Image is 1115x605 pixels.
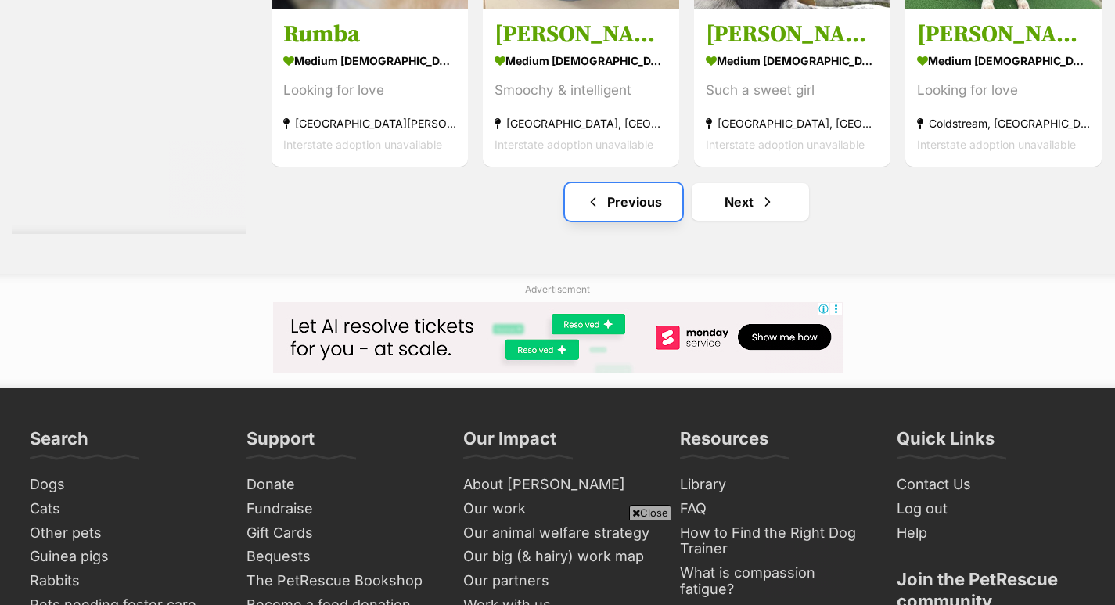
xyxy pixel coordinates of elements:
[680,427,768,459] h3: Resources
[23,569,225,593] a: Rabbits
[917,139,1076,152] span: Interstate adoption unavailable
[917,50,1090,73] strong: medium [DEMOGRAPHIC_DATA] Dog
[890,473,1092,497] a: Contact Us
[240,521,441,546] a: Gift Cards
[273,527,843,597] iframe: Advertisement
[747,1,757,12] img: adc.png
[890,497,1092,521] a: Log out
[270,183,1103,221] nav: Pagination
[463,427,556,459] h3: Our Impact
[495,50,667,73] strong: medium [DEMOGRAPHIC_DATA] Dog
[706,50,879,73] strong: medium [DEMOGRAPHIC_DATA] Dog
[917,20,1090,50] h3: [PERSON_NAME]
[629,505,671,520] span: Close
[706,139,865,152] span: Interstate adoption unavailable
[240,569,441,593] a: The PetRescue Bookshop
[23,473,225,497] a: Dogs
[706,113,879,135] strong: [GEOGRAPHIC_DATA], [GEOGRAPHIC_DATA]
[457,497,658,521] a: Our work
[283,81,456,102] div: Looking for love
[457,473,658,497] a: About [PERSON_NAME]
[23,497,225,521] a: Cats
[890,521,1092,546] a: Help
[283,50,456,73] strong: medium [DEMOGRAPHIC_DATA] Dog
[273,302,843,373] iframe: Advertisement
[692,183,809,221] a: Next page
[23,545,225,569] a: Guinea pigs
[495,113,667,135] strong: [GEOGRAPHIC_DATA], [GEOGRAPHIC_DATA]
[272,9,468,167] a: Rumba medium [DEMOGRAPHIC_DATA] Dog Looking for love [GEOGRAPHIC_DATA][PERSON_NAME][GEOGRAPHIC_DA...
[495,20,667,50] h3: [PERSON_NAME]
[283,139,442,152] span: Interstate adoption unavailable
[495,81,667,102] div: Smoochy & intelligent
[495,139,653,152] span: Interstate adoption unavailable
[897,427,995,459] h3: Quick Links
[240,497,441,521] a: Fundraise
[565,183,682,221] a: Previous page
[283,113,456,135] strong: [GEOGRAPHIC_DATA][PERSON_NAME][GEOGRAPHIC_DATA]
[23,521,225,546] a: Other pets
[905,9,1102,167] a: [PERSON_NAME] medium [DEMOGRAPHIC_DATA] Dog Looking for love Coldstream, [GEOGRAPHIC_DATA] Inters...
[674,497,875,521] a: FAQ
[240,545,441,569] a: Bequests
[917,81,1090,102] div: Looking for love
[694,9,890,167] a: [PERSON_NAME] medium [DEMOGRAPHIC_DATA] Dog Such a sweet girl [GEOGRAPHIC_DATA], [GEOGRAPHIC_DATA...
[706,81,879,102] div: Such a sweet girl
[917,113,1090,135] strong: Coldstream, [GEOGRAPHIC_DATA]
[706,20,879,50] h3: [PERSON_NAME]
[30,427,88,459] h3: Search
[240,473,441,497] a: Donate
[674,473,875,497] a: Library
[483,9,679,167] a: [PERSON_NAME] medium [DEMOGRAPHIC_DATA] Dog Smoochy & intelligent [GEOGRAPHIC_DATA], [GEOGRAPHIC_...
[246,427,315,459] h3: Support
[283,20,456,50] h3: Rumba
